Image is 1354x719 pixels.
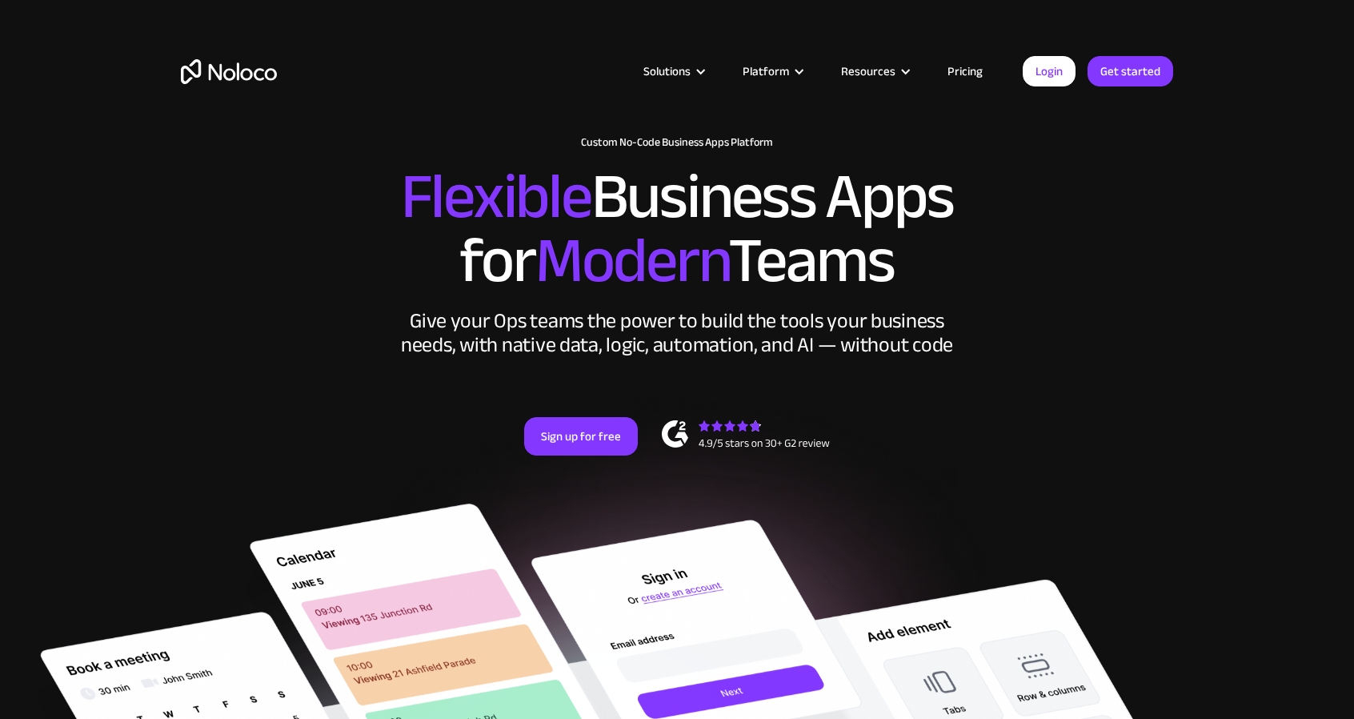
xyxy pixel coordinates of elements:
[743,61,789,82] div: Platform
[181,59,277,84] a: home
[397,309,957,357] div: Give your Ops teams the power to build the tools your business needs, with native data, logic, au...
[821,61,927,82] div: Resources
[841,61,895,82] div: Resources
[524,417,638,456] a: Sign up for free
[181,165,1173,293] h2: Business Apps for Teams
[643,61,691,82] div: Solutions
[623,61,723,82] div: Solutions
[1088,56,1173,86] a: Get started
[723,61,821,82] div: Platform
[927,61,1003,82] a: Pricing
[1023,56,1076,86] a: Login
[535,201,728,320] span: Modern
[401,137,591,256] span: Flexible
